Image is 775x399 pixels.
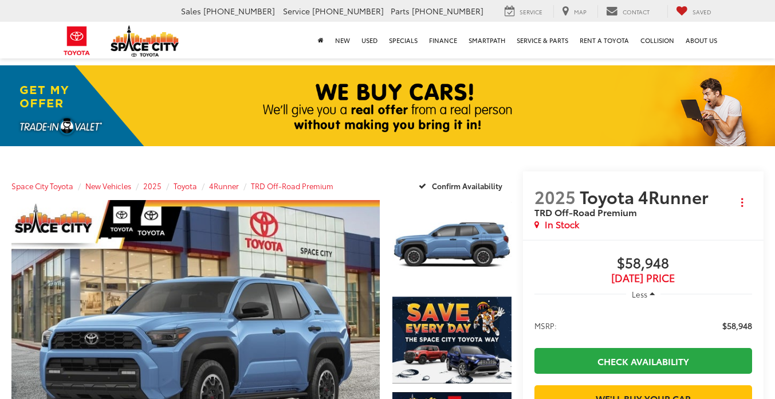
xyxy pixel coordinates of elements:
a: Expand Photo 1 [392,200,512,290]
span: Service [283,5,310,17]
a: Specials [383,22,423,58]
span: 2025 [534,184,576,209]
img: Space City Toyota [111,25,179,57]
span: In Stock [545,218,579,231]
a: About Us [680,22,723,58]
a: Home [312,22,329,58]
button: Actions [732,192,752,212]
span: [PHONE_NUMBER] [203,5,275,17]
a: SmartPath [463,22,511,58]
a: Service & Parts [511,22,574,58]
a: Collision [635,22,680,58]
img: Toyota [56,22,99,60]
img: 2025 Toyota 4Runner TRD Off-Road Premium [391,199,513,290]
a: Service [496,5,551,18]
span: [DATE] Price [534,272,752,284]
a: Used [356,22,383,58]
a: Map [553,5,595,18]
button: Less [626,284,660,304]
a: Finance [423,22,463,58]
a: TRD Off-Road Premium [251,181,333,191]
span: $58,948 [722,320,752,331]
span: Sales [181,5,201,17]
span: Service [520,7,542,16]
span: Parts [391,5,410,17]
a: Expand Photo 2 [392,296,512,385]
span: [PHONE_NUMBER] [312,5,384,17]
a: Check Availability [534,348,752,374]
a: 4Runner [209,181,239,191]
span: Less [632,289,647,299]
span: Toyota 4Runner [580,184,713,209]
span: [PHONE_NUMBER] [412,5,483,17]
a: My Saved Vehicles [667,5,720,18]
a: Space City Toyota [11,181,73,191]
span: MSRP: [534,320,557,331]
span: $58,948 [534,255,752,272]
a: New [329,22,356,58]
a: Toyota [174,181,197,191]
span: TRD Off-Road Premium [534,205,637,218]
a: New Vehicles [85,181,131,191]
a: Contact [597,5,658,18]
a: Rent a Toyota [574,22,635,58]
span: dropdown dots [741,198,743,207]
span: Saved [693,7,711,16]
span: Confirm Availability [432,181,502,191]
span: Contact [623,7,650,16]
img: 2025 Toyota 4Runner TRD Off-Road Premium [391,297,513,384]
button: Confirm Availability [412,175,512,195]
a: 2025 [143,181,162,191]
span: Map [574,7,587,16]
